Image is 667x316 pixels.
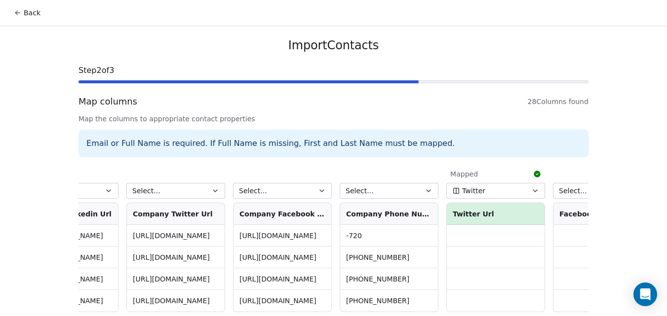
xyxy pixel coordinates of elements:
span: Select... [132,186,160,196]
td: [PHONE_NUMBER] [340,268,438,290]
span: Map columns [78,95,137,108]
div: Email or Full Name is required. If Full Name is missing, First and Last Name must be mapped. [78,130,589,157]
td: [URL][DOMAIN_NAME] [127,268,225,290]
th: Company Facebook Url [234,203,331,225]
td: [URL][DOMAIN_NAME] [234,268,331,290]
td: [URL][DOMAIN_NAME] [234,246,331,268]
td: [URL][DOMAIN_NAME] [234,290,331,312]
span: Map the columns to appropriate contact properties [78,114,589,124]
span: Twitter [462,186,485,196]
span: Select... [559,186,587,196]
span: Select... [239,186,267,196]
span: Import Contacts [288,38,379,53]
td: [PHONE_NUMBER] [340,246,438,268]
td: -720 [340,225,438,246]
td: [URL][DOMAIN_NAME] [234,225,331,246]
th: Company Phone Numbers [340,203,438,225]
th: Facebook Url [553,203,651,225]
th: Company Twitter Url [127,203,225,225]
button: Back [8,4,46,22]
td: [URL][DOMAIN_NAME] [127,225,225,246]
div: Open Intercom Messenger [633,282,657,306]
td: [URL][DOMAIN_NAME] [127,290,225,312]
td: [URL][DOMAIN_NAME] [127,246,225,268]
span: Step 2 of 3 [78,65,589,76]
th: Twitter Url [447,203,545,225]
span: Select... [346,186,374,196]
span: Mapped [450,169,478,179]
td: [PHONE_NUMBER] [340,290,438,312]
span: 28 Columns found [528,97,589,106]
